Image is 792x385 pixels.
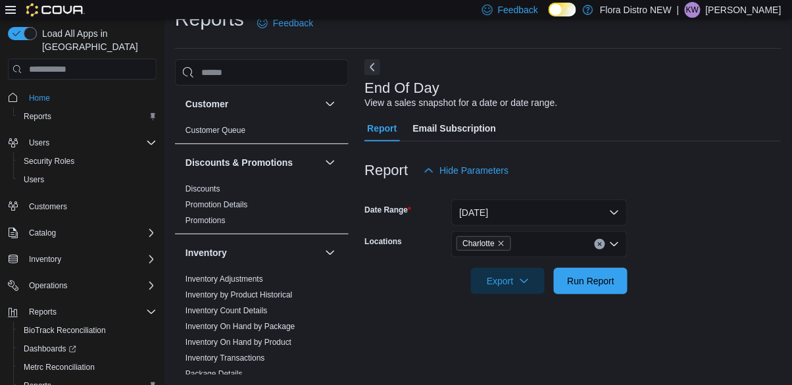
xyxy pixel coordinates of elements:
a: Inventory On Hand by Package [186,322,295,331]
span: Security Roles [18,153,157,169]
span: Customer Queue [186,125,245,136]
span: Email Subscription [413,115,497,141]
button: Remove Charlotte from selection in this group [497,240,505,247]
button: Customers [3,197,162,216]
span: Reports [29,307,57,317]
button: Reports [13,107,162,126]
div: Customer [175,122,349,143]
span: Inventory Count Details [186,305,268,316]
span: Users [24,174,44,185]
span: Hide Parameters [439,164,508,177]
span: Metrc Reconciliation [24,362,95,372]
p: Flora Distro NEW [600,2,672,18]
span: Home [29,93,50,103]
div: Kenedi Walker [685,2,701,18]
span: Report [367,115,397,141]
h3: Discounts & Promotions [186,156,293,169]
button: Run Report [554,268,628,294]
span: Inventory [29,254,61,265]
a: Inventory by Product Historical [186,290,293,299]
span: Reports [18,109,157,124]
h3: End Of Day [364,80,439,96]
span: Operations [29,280,68,291]
button: Users [13,170,162,189]
span: Home [24,89,157,105]
button: Open list of options [609,239,620,249]
span: Users [24,135,157,151]
a: Dashboards [18,341,82,357]
h3: Report [364,163,408,178]
span: Reports [24,304,157,320]
span: Run Report [568,274,615,288]
span: Metrc Reconciliation [18,359,157,375]
button: BioTrack Reconciliation [13,321,162,340]
button: Home [3,88,162,107]
span: Discounts [186,184,220,194]
a: Package Details [186,369,243,378]
button: Catalog [3,224,162,242]
button: Inventory [322,245,338,261]
span: BioTrack Reconciliation [18,322,157,338]
a: Reports [18,109,57,124]
span: Charlotte [462,237,495,250]
span: Inventory On Hand by Package [186,321,295,332]
button: Reports [24,304,62,320]
a: Metrc Reconciliation [18,359,100,375]
span: Customers [29,201,67,212]
button: Operations [24,278,73,294]
button: Hide Parameters [418,157,514,184]
span: BioTrack Reconciliation [24,325,106,336]
span: Catalog [29,228,56,238]
span: Operations [24,278,157,294]
span: Feedback [273,16,313,30]
span: Inventory by Product Historical [186,290,293,300]
a: Inventory Count Details [186,306,268,315]
h1: Reports [175,6,244,32]
button: Discounts & Promotions [186,156,320,169]
a: Feedback [252,10,318,36]
span: Users [29,138,49,148]
input: Dark Mode [549,3,576,16]
button: Discounts & Promotions [322,155,338,170]
a: Customers [24,199,72,215]
a: Promotion Details [186,200,248,209]
label: Date Range [364,205,411,215]
span: Package Details [186,369,243,379]
a: Users [18,172,49,188]
a: Inventory Adjustments [186,274,263,284]
span: Charlotte [457,236,511,251]
img: Cova [26,3,85,16]
button: Users [3,134,162,152]
span: Inventory Transactions [186,353,265,363]
div: Discounts & Promotions [175,181,349,234]
span: Users [18,172,157,188]
span: Dashboards [24,344,76,354]
button: Clear input [595,239,605,249]
a: Inventory On Hand by Product [186,338,291,347]
button: Inventory [24,251,66,267]
h3: Customer [186,97,228,111]
a: Inventory Transactions [186,353,265,363]
button: Catalog [24,225,61,241]
span: Load All Apps in [GEOGRAPHIC_DATA] [37,27,157,53]
div: View a sales snapshot for a date or date range. [364,96,557,110]
span: Inventory [24,251,157,267]
button: Customer [322,96,338,112]
button: Inventory [3,250,162,269]
a: Security Roles [18,153,80,169]
button: Operations [3,276,162,295]
a: Discounts [186,184,220,193]
span: Reports [24,111,51,122]
span: Promotions [186,215,226,226]
p: | [677,2,680,18]
span: Feedback [498,3,538,16]
h3: Inventory [186,246,227,259]
button: [DATE] [451,199,628,226]
button: Next [364,59,380,75]
a: Customer Queue [186,126,245,135]
span: Customers [24,198,157,215]
span: Promotion Details [186,199,248,210]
